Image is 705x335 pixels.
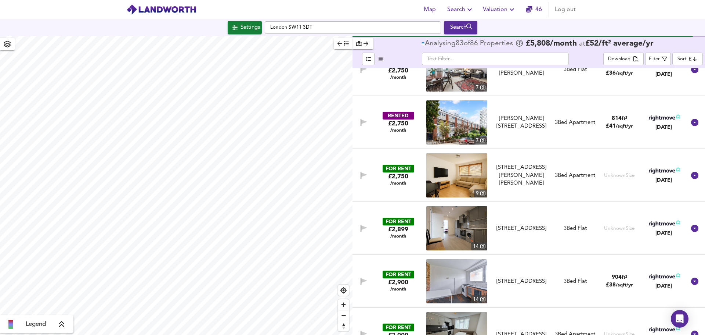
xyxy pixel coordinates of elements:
img: property thumbnail [426,153,487,197]
div: Filter [649,55,660,64]
svg: Show Details [690,118,699,127]
span: /month [390,181,406,186]
div: Analysing [425,40,456,47]
div: 7 [474,83,487,92]
div: 7 [474,136,487,145]
svg: Show Details [690,171,699,180]
div: [PERSON_NAME][STREET_ADDRESS] [493,115,550,131]
span: /sqft/yr [616,124,633,129]
div: 3 Bed Apartment [555,119,595,126]
button: Search [444,2,477,17]
div: FOR RENT [383,218,414,225]
div: £2,750 [388,172,408,186]
div: Parkgate Road, London, SW11 4NL [490,225,553,232]
button: Log out [552,2,579,17]
a: 46 [526,4,542,15]
div: Surrey Lane, Battersea, London, SW11 3PP [490,278,553,285]
div: £2,900 [388,278,408,292]
div: [STREET_ADDRESS][PERSON_NAME][PERSON_NAME] [493,164,550,187]
div: Badric Court, Yelverton Road, London SW11 [490,62,553,78]
span: Search [447,4,474,15]
div: FOR RENT£2,900 /monthproperty thumbnail 14 [STREET_ADDRESS]3Bed Flat904ft²£38/sqft/yr[DATE] [352,255,705,308]
div: Sort [677,56,687,63]
div: FOR RENT [383,271,414,278]
a: property thumbnail 9 [426,153,487,197]
button: Zoom out [338,310,349,321]
a: property thumbnail 14 [426,259,487,303]
div: FOR RENT£2,899 /monthproperty thumbnail 14 [STREET_ADDRESS]3Bed FlatUnknownSize[DATE] [352,202,705,255]
button: Download [603,53,643,65]
div: [DATE] [647,71,680,78]
button: Settings [228,21,262,34]
div: [DATE] [647,177,680,184]
div: Search [446,23,476,32]
svg: Show Details [690,277,699,286]
div: Unknown Size [604,225,635,232]
div: 14 [471,242,487,250]
input: Enter a location... [265,21,441,34]
div: 3 Bed Flat [564,66,587,74]
img: logo [126,4,196,15]
span: £ 52 / ft² average /yr [585,40,654,47]
span: £ 41 [606,124,633,129]
div: Rosenau Road, LONDON [490,115,553,131]
div: Download [608,55,630,64]
div: of Propert ies [421,40,515,47]
div: [STREET_ADDRESS][PERSON_NAME] [493,62,550,78]
div: Open Intercom Messenger [671,310,688,328]
div: 14 [471,295,487,303]
input: Text Filter... [422,53,569,65]
div: 9 [474,189,487,197]
div: RENTED [383,112,414,120]
div: FOR RENT [383,165,414,172]
div: 3 Bed Apartment [555,172,595,179]
div: [DATE] [647,124,680,131]
span: 904 [612,275,622,280]
a: property thumbnail 7 [426,47,487,92]
div: Click to configure Search Settings [228,21,262,34]
span: Legend [26,320,46,329]
img: property thumbnail [426,206,487,250]
span: £ 38 [606,282,633,288]
button: Find my location [338,285,349,296]
span: /sqft/yr [616,283,633,288]
button: Filter [645,53,671,65]
div: £2,899 [388,225,408,239]
div: [STREET_ADDRESS] [493,278,550,285]
div: [STREET_ADDRESS] [493,225,550,232]
div: Run Your Search [444,21,477,34]
div: Unknown Size [604,172,635,179]
div: [DATE] [647,229,680,237]
a: property thumbnail 14 [426,206,487,250]
div: RENTED£2,750 /monthproperty thumbnail 7 [PERSON_NAME][STREET_ADDRESS]3Bed Apartment814ft²£41/sqft... [352,96,705,149]
button: Reset bearing to north [338,321,349,331]
div: 3 Bed Flat [564,278,587,285]
svg: Show Details [690,224,699,233]
span: Log out [555,4,576,15]
button: Zoom in [338,299,349,310]
span: at [579,40,585,47]
span: 814 [612,116,622,121]
div: [DATE] [647,282,680,290]
div: £2,750 /monthproperty thumbnail 7 [STREET_ADDRESS][PERSON_NAME]3Bed Flat920£36/sqft/yr[DATE] [352,43,705,96]
button: Map [418,2,441,17]
button: Search [444,21,477,34]
span: /month [390,286,406,292]
span: /month [390,75,406,81]
div: 3 Bed Flat [564,225,587,232]
span: /sqft/yr [616,71,633,76]
img: property thumbnail [426,100,487,145]
span: Valuation [483,4,516,15]
span: £ 5,808 /month [526,40,577,47]
span: 83 [456,40,464,47]
img: property thumbnail [426,47,487,92]
span: ft² [622,116,627,121]
div: split button [603,53,643,65]
span: 86 [470,40,478,47]
button: Valuation [480,2,519,17]
div: Sort [672,53,703,65]
span: /month [390,128,406,133]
